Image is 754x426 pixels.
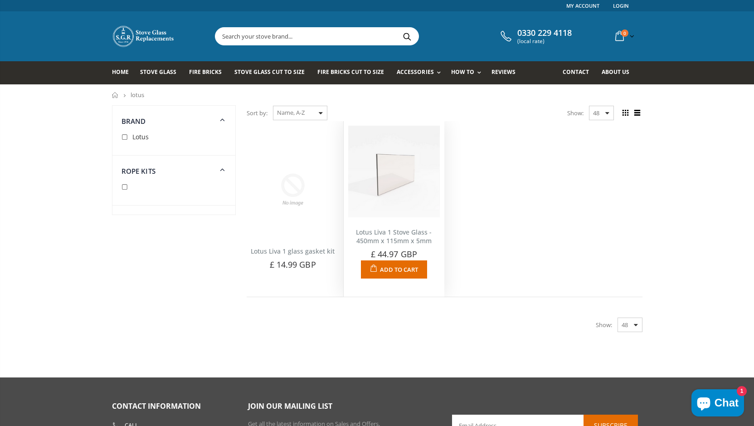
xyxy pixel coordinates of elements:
[140,61,183,84] a: Stove Glass
[380,265,418,274] span: Add to Cart
[132,132,149,141] span: Lotus
[397,68,433,76] span: Accessories
[491,68,516,76] span: Reviews
[247,105,268,121] span: Sort by:
[498,28,572,44] a: 0330 229 4118 (local rate)
[451,68,474,76] span: How To
[491,61,522,84] a: Reviews
[689,389,747,419] inbox-online-store-chat: Shopify online store chat
[397,61,445,84] a: Accessories
[215,28,520,45] input: Search your stove brand...
[632,108,642,118] span: List view
[317,68,384,76] span: Fire Bricks Cut To Size
[567,106,584,120] span: Show:
[348,126,440,217] img: Lotus Liva 1 stove glass
[563,61,596,84] a: Contact
[612,27,636,45] a: 0
[112,92,119,98] a: Home
[602,61,636,84] a: About us
[131,91,144,99] span: lotus
[602,68,629,76] span: About us
[234,61,311,84] a: Stove Glass Cut To Size
[621,29,628,37] span: 0
[317,61,391,84] a: Fire Bricks Cut To Size
[361,260,427,279] button: Add to Cart
[451,61,486,84] a: How To
[251,247,335,255] a: Lotus Liva 1 glass gasket kit
[122,166,156,176] span: Rope Kits
[112,61,136,84] a: Home
[371,249,417,260] span: £ 44.97 GBP
[122,117,146,126] span: Brand
[189,61,229,84] a: Fire Bricks
[140,68,176,76] span: Stove Glass
[112,401,201,411] span: Contact Information
[248,401,332,411] span: Join our mailing list
[189,68,222,76] span: Fire Bricks
[356,228,432,245] a: Lotus Liva 1 Stove Glass - 450mm x 115mm x 5mm
[112,25,175,48] img: Stove Glass Replacement
[563,68,589,76] span: Contact
[397,28,418,45] button: Search
[517,28,572,38] span: 0330 229 4118
[621,108,631,118] span: Grid view
[270,259,316,270] span: £ 14.99 GBP
[112,68,129,76] span: Home
[517,38,572,44] span: (local rate)
[596,318,612,332] span: Show:
[234,68,305,76] span: Stove Glass Cut To Size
